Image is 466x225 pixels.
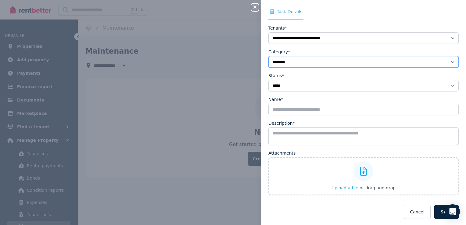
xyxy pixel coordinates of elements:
label: Tenants* [268,25,287,31]
button: Upload a file or drag and drop [332,185,396,191]
label: Status* [268,73,284,79]
span: Task Details [277,9,302,15]
button: Cancel [404,205,430,219]
span: Upload a file [332,185,358,190]
label: Name* [268,96,283,102]
nav: Tabs [268,9,459,20]
div: Open Intercom Messenger [445,204,460,219]
label: Description* [268,120,295,126]
label: Attachments [268,150,296,156]
span: or drag and drop [360,185,396,190]
button: Save [434,205,459,219]
label: Category* [268,49,290,55]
